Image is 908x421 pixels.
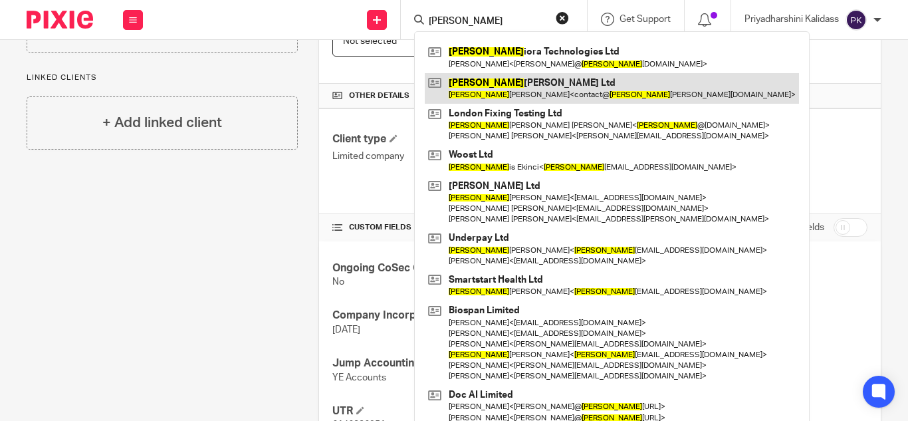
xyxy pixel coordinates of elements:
img: Pixie [27,11,93,29]
h4: CUSTOM FIELDS [332,222,600,233]
span: Get Support [620,15,671,24]
span: [DATE] [332,325,360,335]
span: Not selected [343,37,397,46]
h4: Company Incorporated On [332,309,600,323]
h4: Ongoing CoSec Client [332,261,600,275]
span: Other details [349,90,409,101]
h4: + Add linked client [102,112,222,133]
p: Priyadharshini Kalidass [744,13,839,26]
h4: UTR [332,404,600,418]
span: YE Accounts [332,373,386,382]
p: Limited company [332,150,600,163]
input: Search [427,16,547,28]
button: Clear [556,11,569,25]
h4: Client type [332,132,600,146]
span: No [332,277,344,287]
p: Linked clients [27,72,298,83]
h4: Jump Accounting Service [332,356,600,370]
img: svg%3E [846,9,867,31]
